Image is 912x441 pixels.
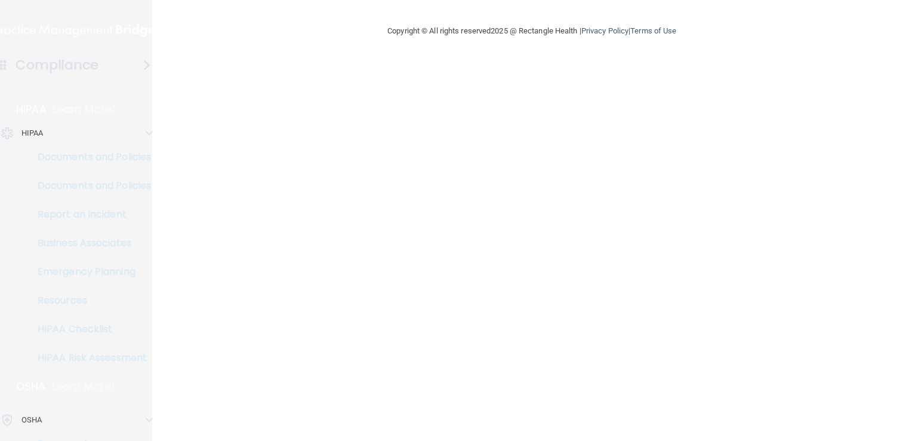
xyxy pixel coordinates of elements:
[8,180,171,192] p: Documents and Policies
[8,151,171,163] p: Documents and Policies
[8,209,171,220] p: Report an Incident
[630,26,676,35] a: Terms of Use
[16,379,46,394] p: OSHA
[8,295,171,307] p: Resources
[8,352,171,364] p: HIPAA Risk Assessment
[314,12,750,50] div: Copyright © All rights reserved 2025 @ Rectangle Health | |
[16,102,47,117] p: HIPAA
[21,413,42,427] p: OSHA
[581,26,628,35] a: Privacy Policy
[52,379,115,394] p: Learn More!
[8,237,171,249] p: Business Associates
[8,323,171,335] p: HIPAA Checklist
[8,266,171,278] p: Emergency Planning
[53,102,116,117] p: Learn More!
[21,126,44,140] p: HIPAA
[16,57,98,73] h4: Compliance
